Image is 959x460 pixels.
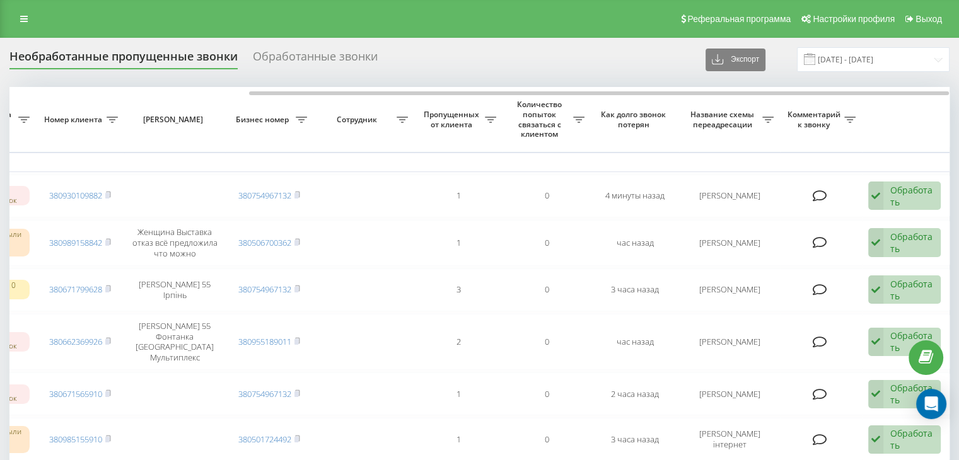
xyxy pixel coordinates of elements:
[509,100,573,139] span: Количество попыток связаться с клиентом
[49,336,102,347] a: 380662369926
[591,175,679,217] td: 4 минуты назад
[915,14,942,24] span: Выход
[890,184,934,208] div: Обработать
[685,110,762,129] span: Название схемы переадресации
[414,314,503,371] td: 2
[916,389,946,419] div: Open Intercom Messenger
[238,237,291,248] a: 380506700362
[679,175,780,217] td: [PERSON_NAME]
[49,388,102,400] a: 380671565910
[238,190,291,201] a: 380754967132
[890,427,934,451] div: Обработать
[414,220,503,266] td: 1
[49,284,102,295] a: 380671799628
[679,268,780,311] td: [PERSON_NAME]
[591,314,679,371] td: час назад
[890,382,934,406] div: Обработать
[135,115,214,125] span: [PERSON_NAME]
[679,220,780,266] td: [PERSON_NAME]
[503,220,591,266] td: 0
[320,115,397,125] span: Сотрудник
[813,14,895,24] span: Настройки профиля
[890,330,934,354] div: Обработать
[414,268,503,311] td: 3
[687,14,791,24] span: Реферальная программа
[591,372,679,415] td: 2 часа назад
[679,372,780,415] td: [PERSON_NAME]
[124,220,225,266] td: Женщина Выставка отказ всё предложила что можно
[890,231,934,255] div: Обработать
[591,268,679,311] td: 3 часа назад
[238,388,291,400] a: 380754967132
[231,115,296,125] span: Бизнес номер
[786,110,844,129] span: Комментарий к звонку
[679,314,780,371] td: [PERSON_NAME]
[503,372,591,415] td: 0
[503,268,591,311] td: 0
[9,50,238,69] div: Необработанные пропущенные звонки
[591,220,679,266] td: час назад
[890,278,934,302] div: Обработать
[706,49,765,71] button: Экспорт
[49,237,102,248] a: 380989158842
[414,175,503,217] td: 1
[124,314,225,371] td: [PERSON_NAME] 55 Фонтанка [GEOGRAPHIC_DATA] Мультиплекс
[238,284,291,295] a: 380754967132
[601,110,669,129] span: Как долго звонок потерян
[503,314,591,371] td: 0
[414,372,503,415] td: 1
[421,110,485,129] span: Пропущенных от клиента
[49,434,102,445] a: 380985155910
[238,434,291,445] a: 380501724492
[253,50,378,69] div: Обработанные звонки
[503,175,591,217] td: 0
[42,115,107,125] span: Номер клиента
[238,336,291,347] a: 380955189011
[124,268,225,311] td: [PERSON_NAME] 55 Ірпінь
[49,190,102,201] a: 380930109882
